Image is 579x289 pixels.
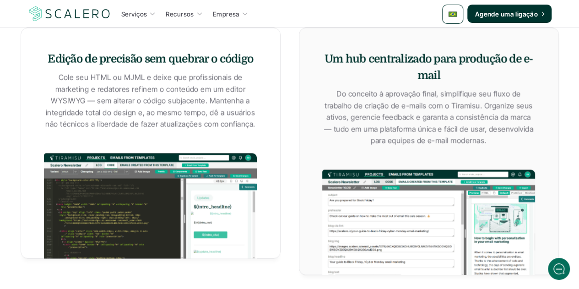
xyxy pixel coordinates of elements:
p: Empresa [213,9,239,19]
p: Cole seu HTML ou MJML e deixe que profissionais de marketing e redatores refinem o conteúdo em um... [44,71,257,130]
strong: Edição de precisão sem quebrar o código [48,52,253,65]
a: Agende uma ligação [467,5,552,23]
img: 🇧🇷 [448,10,457,19]
iframe: gist-messenger-bubble-iframe [548,258,570,280]
span: New conversation [59,127,110,134]
strong: Um hub centralizado para produção de e-mail [324,52,533,82]
h1: Hi! Welcome to [GEOGRAPHIC_DATA]. [14,44,169,59]
p: Do conceito à aprovação final, simplifique seu fluxo de trabalho de criação de e-mails com o Tira... [322,88,535,147]
p: Serviços [121,9,147,19]
p: Agende uma ligação [475,9,538,19]
button: New conversation [14,121,169,140]
span: We run on Gist [76,230,116,236]
p: Recursos [166,9,194,19]
img: Scalero company logotype [27,5,112,22]
h2: Let us know if we can help with lifecycle marketing. [14,61,169,105]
